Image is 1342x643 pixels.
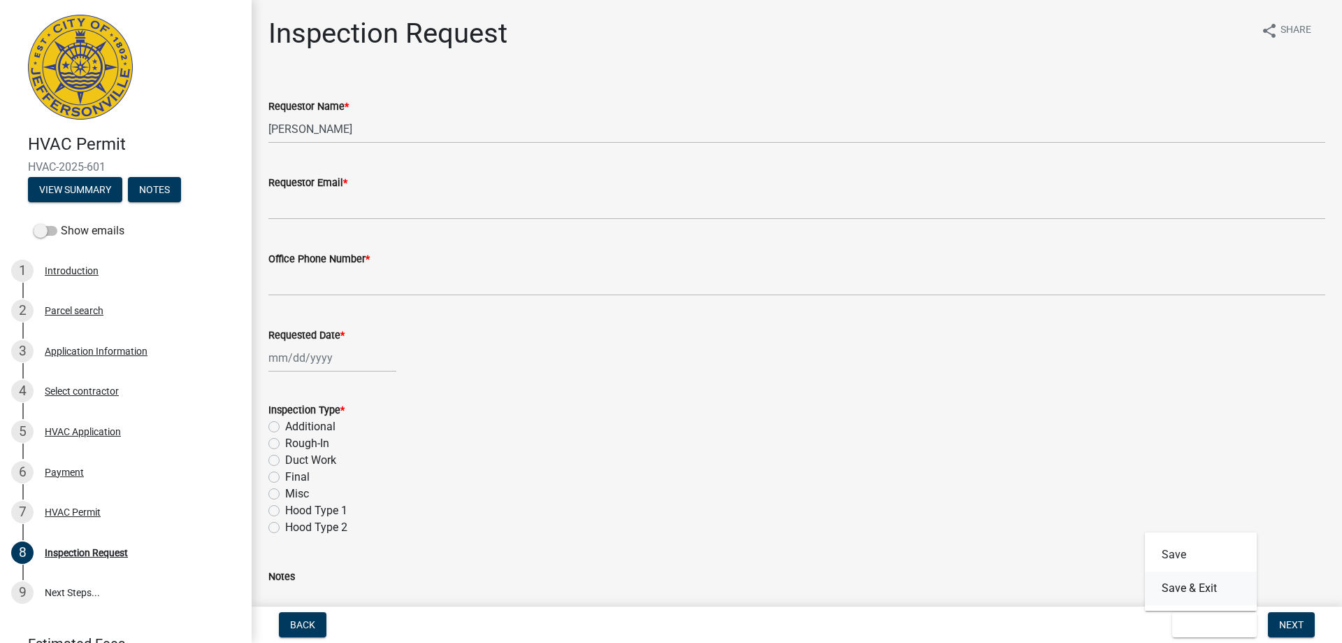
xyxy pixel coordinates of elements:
h4: HVAC Permit [28,134,240,155]
wm-modal-confirm: Notes [128,185,181,196]
label: Hood Type 1 [285,502,347,519]
img: City of Jeffersonville, Indiana [28,15,133,120]
label: Additional [285,418,335,435]
i: share [1261,22,1278,39]
label: Duct Work [285,452,336,469]
span: Share [1280,22,1311,39]
div: HVAC Permit [45,507,101,517]
div: Application Information [45,346,147,356]
div: 1 [11,260,34,282]
label: Rough-In [285,435,329,452]
div: 5 [11,421,34,443]
div: 8 [11,542,34,564]
label: Office Phone Number [268,255,370,264]
label: Final [285,469,310,486]
button: Back [279,612,326,637]
input: mm/dd/yyyy [268,344,396,372]
div: 4 [11,380,34,402]
button: View Summary [28,177,122,202]
button: Notes [128,177,181,202]
div: Save & Exit [1145,532,1257,611]
span: Back [290,619,315,630]
div: HVAC Application [45,427,121,437]
span: HVAC-2025-601 [28,160,224,174]
div: 2 [11,299,34,322]
h1: Inspection Request [268,17,507,50]
button: Save & Exit [1172,612,1257,637]
div: 7 [11,501,34,523]
span: Save & Exit [1183,619,1237,630]
div: Introduction [45,266,99,276]
button: Save [1145,538,1257,572]
label: Requestor Name [268,102,349,112]
wm-modal-confirm: Summary [28,185,122,196]
div: 3 [11,340,34,362]
div: Select contractor [45,386,119,396]
label: Inspection Type [268,406,345,416]
div: Inspection Request [45,548,128,558]
button: Save & Exit [1145,572,1257,605]
div: 6 [11,461,34,483]
label: Show emails [34,222,124,239]
label: Notes [268,572,295,582]
div: 9 [11,581,34,604]
label: Misc [285,486,309,502]
label: Requested Date [268,331,345,341]
label: Hood Type 2 [285,519,347,536]
span: Next [1279,619,1304,630]
button: Next [1268,612,1315,637]
div: Payment [45,467,84,477]
button: shareShare [1250,17,1322,44]
div: Parcel search [45,306,103,316]
label: Requestor Email [268,178,347,188]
